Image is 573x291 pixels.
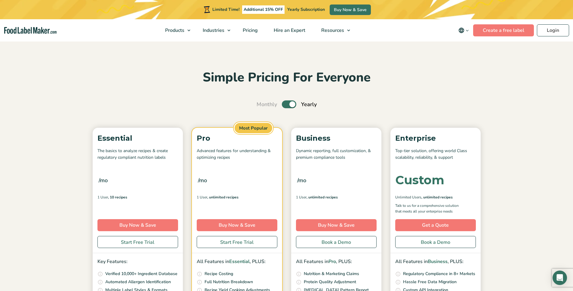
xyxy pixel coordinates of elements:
[157,19,193,41] a: Products
[319,27,345,34] span: Resources
[313,19,353,41] a: Resources
[473,24,534,36] a: Create a free label
[229,258,250,265] span: Essential
[242,5,285,14] span: Additional 15% OFF
[108,195,127,200] span: , 10 Recipes
[195,19,233,41] a: Industries
[241,27,258,34] span: Pricing
[395,258,476,266] p: All Features in , PLUS:
[304,271,359,277] p: Nutrition & Marketing Claims
[197,258,277,266] p: All Features in , PLUS:
[197,148,277,161] p: Advanced features for understanding & optimizing recipes
[105,279,171,285] p: Automated Allergen Identification
[297,176,306,185] span: /mo
[212,7,239,12] span: Limited Time!
[301,100,317,109] span: Yearly
[296,133,377,144] p: Business
[307,195,338,200] span: , Unlimited Recipes
[395,236,476,248] a: Book a Demo
[296,148,377,161] p: Dynamic reporting, full customization, & premium compliance tools
[97,219,178,231] a: Buy Now & Save
[205,271,233,277] p: Recipe Costing
[395,133,476,144] p: Enterprise
[272,27,306,34] span: Hire an Expert
[201,27,225,34] span: Industries
[207,195,239,200] span: , Unlimited Recipes
[403,271,475,277] p: Regulatory Compliance in 8+ Markets
[205,279,253,285] p: Full Nutrition Breakdown
[266,19,312,41] a: Hire an Expert
[197,236,277,248] a: Start Free Trial
[105,271,177,277] p: Verified 10,000+ Ingredient Database
[99,176,108,185] span: /mo
[304,279,356,285] p: Protein Quality Adjustment
[395,195,421,200] span: Unlimited Users
[395,219,476,231] a: Get a Quote
[97,148,178,161] p: The basics to analyze recipes & create regulatory compliant nutrition labels
[296,195,307,200] span: 1 User
[421,195,453,200] span: , Unlimited Recipes
[257,100,277,109] span: Monthly
[403,279,457,285] p: Hassle Free Data Migration
[197,133,277,144] p: Pro
[328,258,336,265] span: Pro
[97,133,178,144] p: Essential
[428,258,448,265] span: Business
[330,5,371,15] a: Buy Now & Save
[235,19,264,41] a: Pricing
[163,27,185,34] span: Products
[234,122,273,134] span: Most Popular
[395,174,444,186] div: Custom
[282,100,296,108] label: Toggle
[97,195,108,200] span: 1 User
[395,203,464,214] p: Talk to us for a comprehensive solution that meets all your enterprise needs
[198,176,207,185] span: /mo
[296,258,377,266] p: All Features in , PLUS:
[395,148,476,161] p: Top-tier solution, offering world Class scalability, reliability, & support
[97,236,178,248] a: Start Free Trial
[553,271,567,285] div: Open Intercom Messenger
[296,236,377,248] a: Book a Demo
[197,195,207,200] span: 1 User
[90,69,484,86] h2: Simple Pricing For Everyone
[296,219,377,231] a: Buy Now & Save
[197,219,277,231] a: Buy Now & Save
[97,258,178,266] p: Key Features:
[287,7,325,12] span: Yearly Subscription
[537,24,569,36] a: Login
